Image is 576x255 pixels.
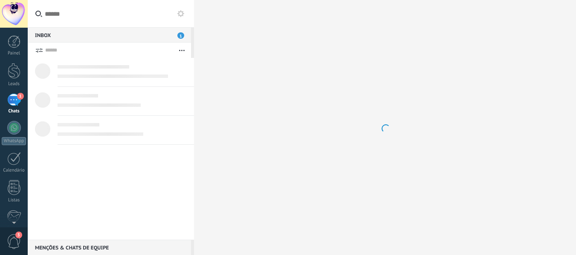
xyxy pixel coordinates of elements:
[2,81,26,87] div: Leads
[15,232,22,238] span: 3
[28,27,191,43] div: Inbox
[2,109,26,114] div: Chats
[2,168,26,173] div: Calendário
[2,198,26,203] div: Listas
[28,240,191,255] div: Menções & Chats de equipe
[177,32,184,39] span: 1
[173,43,191,58] button: Mais
[2,51,26,56] div: Painel
[2,137,26,145] div: WhatsApp
[17,93,24,100] span: 1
